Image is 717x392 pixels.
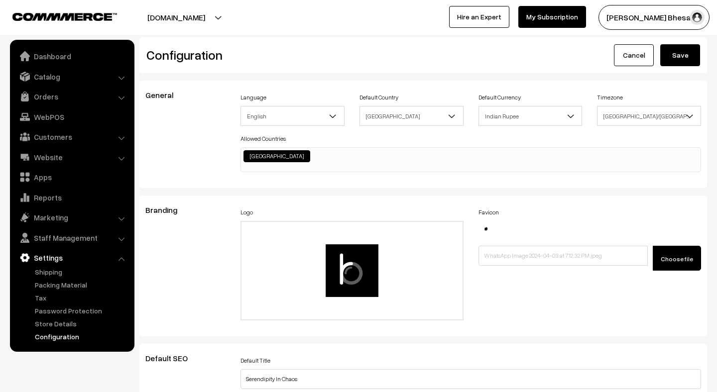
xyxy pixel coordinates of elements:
span: English [240,106,345,126]
a: Reports [12,189,131,206]
a: Marketing [12,208,131,226]
a: Customers [12,128,131,146]
label: Logo [240,208,253,217]
img: 17121518668963WhatsApp-Image-2024-04-03-at-71232-PM.jpeg [478,221,493,236]
h2: Configuration [146,47,416,63]
a: Configuration [32,331,131,342]
a: Orders [12,88,131,105]
a: Hire an Expert [449,6,509,28]
label: Default Title [240,356,270,365]
a: Staff Management [12,229,131,247]
a: My Subscription [518,6,586,28]
a: WebPOS [12,108,131,126]
a: Password Protection [32,305,131,316]
li: India [243,150,310,162]
a: Cancel [614,44,654,66]
a: Settings [12,249,131,267]
label: Allowed Countries [240,134,286,143]
span: Default SEO [145,353,200,363]
span: Branding [145,205,189,215]
span: India [360,107,463,125]
a: Tax [32,293,131,303]
a: Website [12,148,131,166]
a: Packing Material [32,280,131,290]
span: Asia/Kolkata [597,106,701,126]
span: Indian Rupee [478,106,583,126]
label: Timezone [597,93,623,102]
button: [PERSON_NAME] Bhesani… [598,5,710,30]
span: Choose file [661,255,693,263]
a: Apps [12,168,131,186]
a: Store Details [32,318,131,329]
input: Title [240,369,701,389]
span: General [145,90,185,100]
input: WhatsApp Image 2024-04-03 at 7.12.32 PM.jpeg [478,246,648,266]
label: Language [240,93,266,102]
label: Favicon [478,208,499,217]
a: Catalog [12,68,131,86]
label: Default Country [359,93,398,102]
a: COMMMERCE [12,10,100,22]
button: Save [660,44,700,66]
span: English [241,107,344,125]
a: Dashboard [12,47,131,65]
span: Asia/Kolkata [597,107,701,125]
img: user [690,10,705,25]
a: Shipping [32,267,131,277]
span: Indian Rupee [479,107,582,125]
img: COMMMERCE [12,13,117,20]
span: India [359,106,464,126]
button: [DOMAIN_NAME] [113,5,240,30]
label: Default Currency [478,93,521,102]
